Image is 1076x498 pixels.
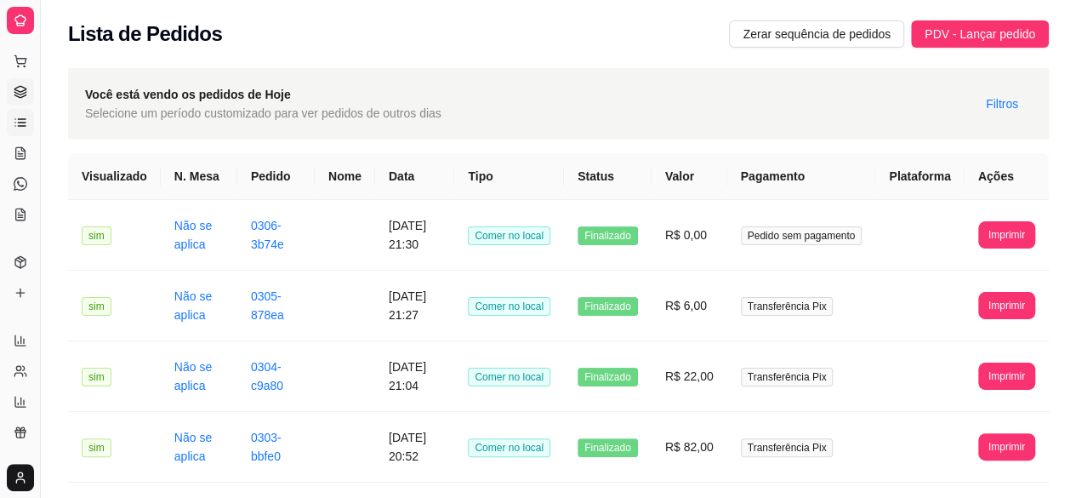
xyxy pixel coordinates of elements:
td: R$ 22,00 [652,341,727,412]
th: Tipo [454,153,564,200]
th: Data [375,153,454,200]
th: Valor [652,153,727,200]
td: [DATE] 21:04 [375,341,454,412]
img: diggy [889,426,931,468]
strong: Você está vendo os pedidos de Hoje [85,88,291,101]
button: Filtros [972,90,1032,117]
td: R$ 6,00 [652,271,727,341]
span: Finalizado [578,226,638,245]
span: Comer no local [468,438,550,457]
img: diggy [889,355,931,398]
a: Não se aplica [174,360,212,392]
span: sim [82,368,111,386]
span: PDV - Lançar pedido [925,25,1035,43]
a: Não se aplica [174,431,212,463]
span: Transferência Pix [741,297,834,316]
button: Imprimir [978,221,1035,249]
th: Nome [315,153,375,200]
button: PDV - Lançar pedido [911,20,1049,48]
span: Zerar sequência de pedidos [743,25,891,43]
span: Comer no local [468,297,550,316]
th: Pedido [237,153,315,200]
a: 0306-3b74e [251,219,284,251]
span: Transferência Pix [741,368,834,386]
th: Pagamento [727,153,876,200]
td: [DATE] 21:30 [375,200,454,271]
td: R$ 82,00 [652,412,727,483]
a: Não se aplica [174,219,212,251]
td: [DATE] 21:27 [375,271,454,341]
img: diggy [889,284,931,327]
a: 0304-c9a80 [251,360,283,392]
button: Imprimir [978,363,1035,390]
span: Finalizado [578,438,638,457]
span: sim [82,226,111,245]
span: Finalizado [578,368,638,386]
span: Filtros [986,94,1018,113]
h2: Lista de Pedidos [68,20,222,48]
th: Visualizado [68,153,161,200]
span: Finalizado [578,297,638,316]
span: sim [82,438,111,457]
a: Não se aplica [174,289,212,322]
th: Status [564,153,652,200]
th: Ações [965,153,1049,200]
button: Imprimir [978,292,1035,319]
th: N. Mesa [161,153,237,200]
img: diggy [889,214,931,256]
a: 0303-bbfe0 [251,431,282,463]
td: R$ 0,00 [652,200,727,271]
span: Transferência Pix [741,438,834,457]
span: Comer no local [468,368,550,386]
button: Zerar sequência de pedidos [729,20,904,48]
a: 0305-878ea [251,289,284,322]
span: sim [82,297,111,316]
th: Plataforma [875,153,964,200]
button: Imprimir [978,433,1035,461]
span: Pedido sem pagamento [741,226,863,245]
span: Selecione um período customizado para ver pedidos de outros dias [85,104,441,123]
td: [DATE] 20:52 [375,412,454,483]
span: Comer no local [468,226,550,245]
